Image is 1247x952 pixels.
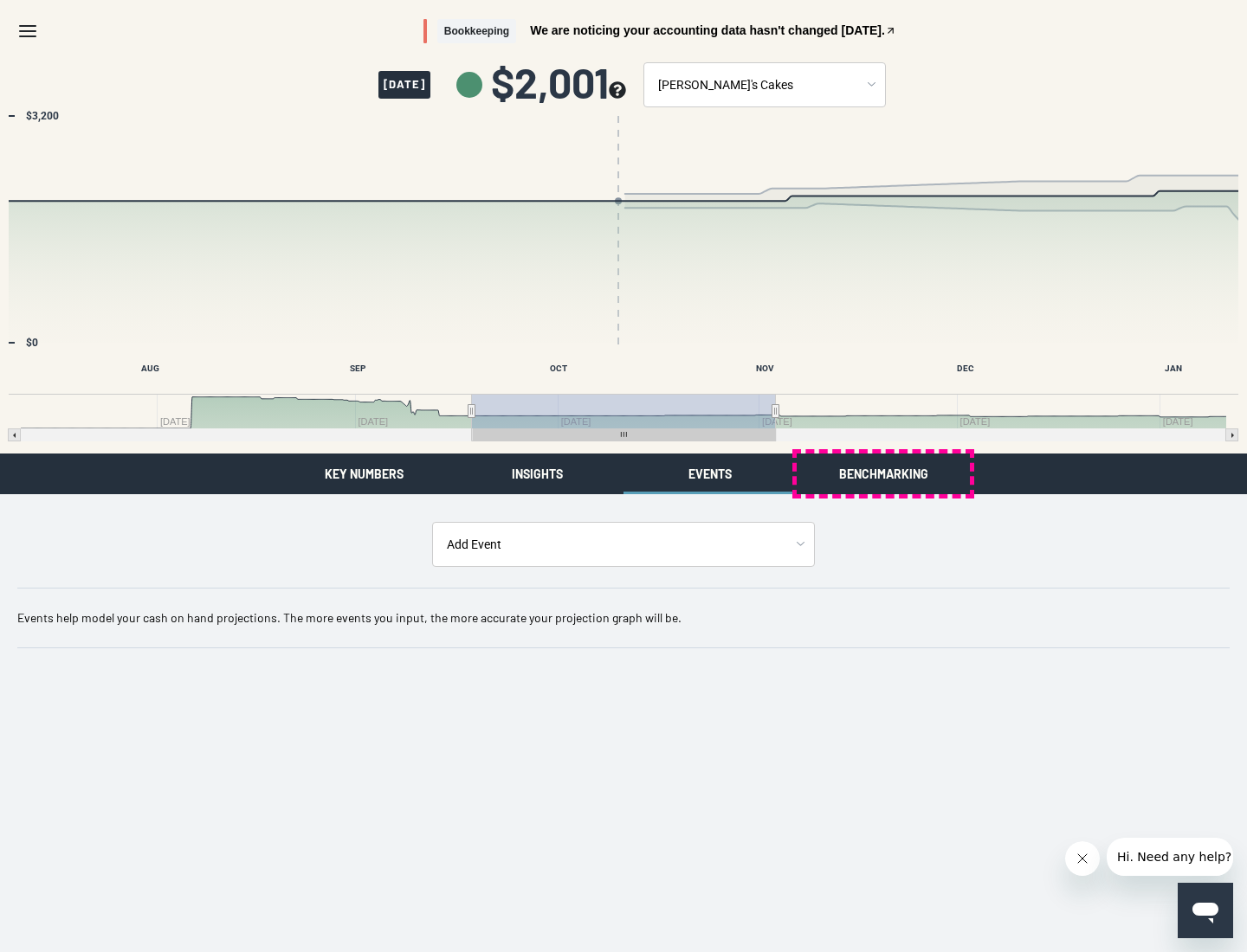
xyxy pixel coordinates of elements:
button: BookkeepingWe are noticing your accounting data hasn't changed [DATE]. [423,19,896,44]
span: $2,001 [491,61,626,103]
text: OCT [550,363,567,373]
text: $0 [26,337,38,349]
text: DEC [957,363,974,373]
span: [DATE] [378,71,430,99]
svg: Menu [17,21,38,42]
text: SEP [350,363,366,373]
button: Benchmarking [797,453,970,494]
text: JAN [1165,363,1182,373]
button: Key Numbers [277,453,450,494]
span: Bookkeeping [437,19,516,44]
button: Insights [450,453,623,494]
iframe: Message from company [1107,838,1233,876]
iframe: Close message [1065,841,1100,876]
text: AUG [141,363,159,373]
button: see more about your cashflow projection [609,81,626,101]
span: We are noticing your accounting data hasn't changed [DATE]. [530,24,885,36]
text: NOV [756,363,774,373]
iframe: Button to launch messaging window [1178,883,1233,938]
p: Events help model your cash on hand projections. The more events you input, the more accurate you... [17,609,1230,627]
text: $3,200 [26,110,59,122]
button: Events [623,453,797,494]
